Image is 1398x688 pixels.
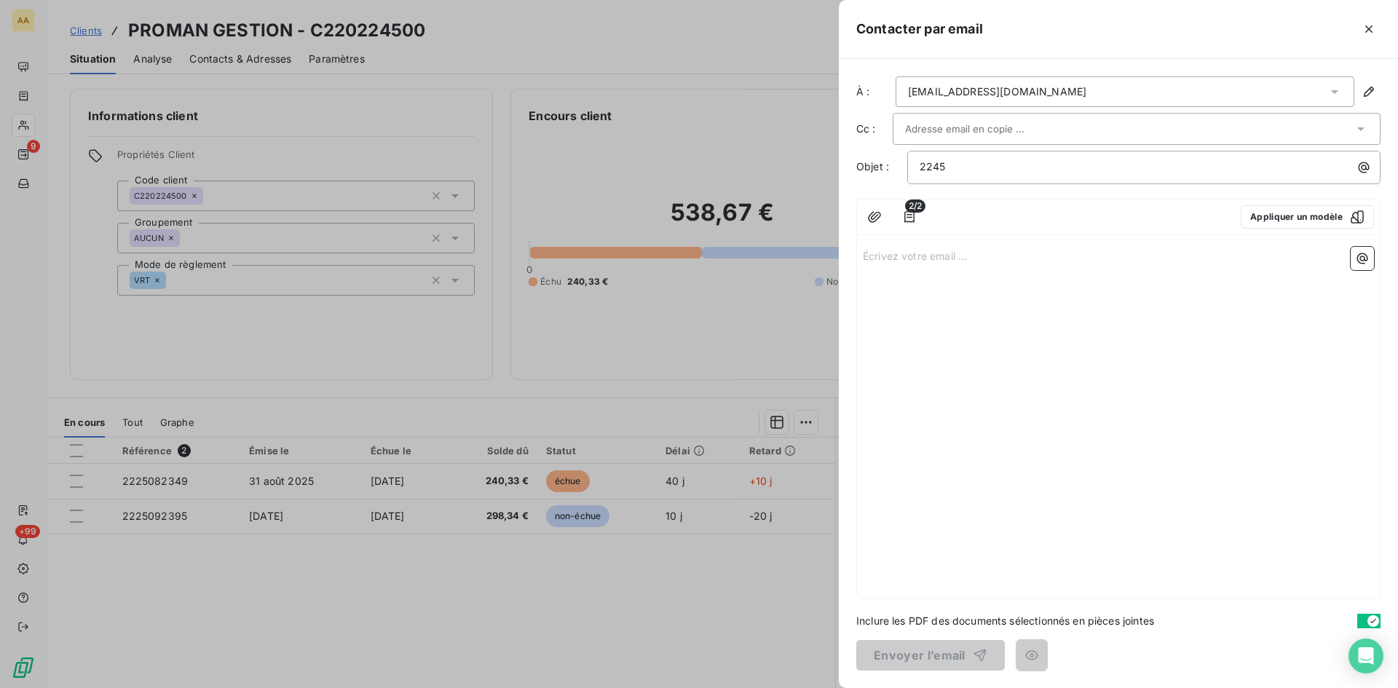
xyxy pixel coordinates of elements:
span: 2/2 [905,199,925,213]
span: 2245 [920,160,946,173]
div: Open Intercom Messenger [1348,638,1383,673]
label: À : [856,84,893,99]
button: Appliquer un modèle [1241,205,1374,229]
h5: Contacter par email [856,19,983,39]
div: [EMAIL_ADDRESS][DOMAIN_NAME] [908,84,1086,99]
span: Inclure les PDF des documents sélectionnés en pièces jointes [856,613,1154,628]
input: Adresse email en copie ... [905,118,1062,140]
button: Envoyer l’email [856,640,1005,671]
label: Cc : [856,122,893,136]
span: Objet : [856,160,889,173]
